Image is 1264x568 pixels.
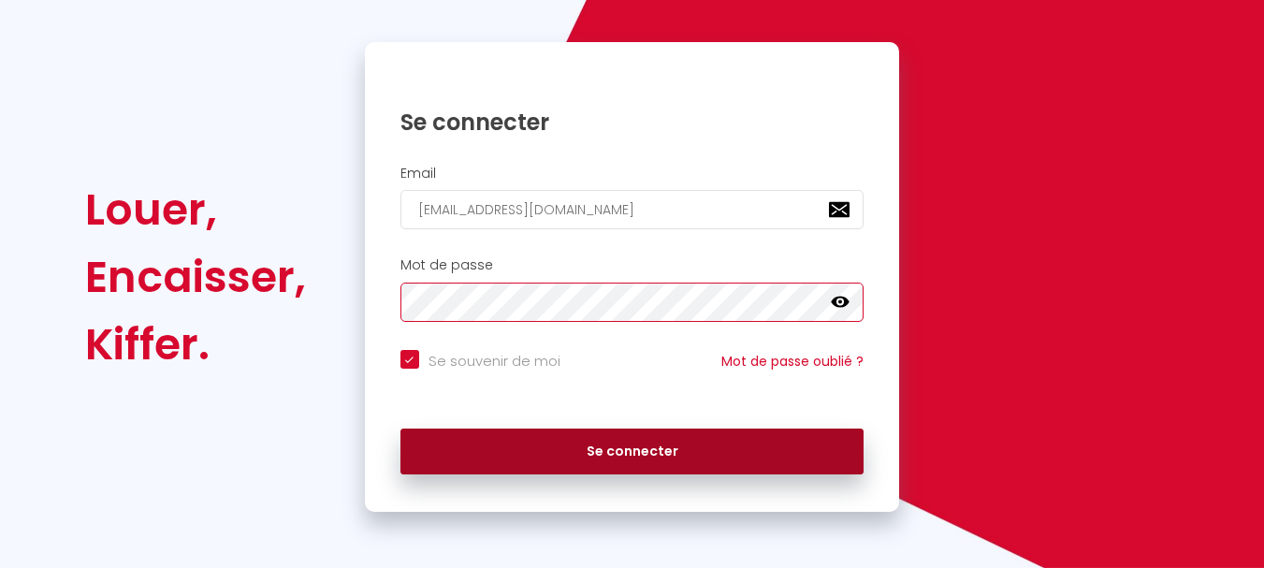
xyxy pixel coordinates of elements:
[721,352,864,371] a: Mot de passe oublié ?
[15,7,71,64] button: Ouvrir le widget de chat LiveChat
[400,166,864,182] h2: Email
[400,190,864,229] input: Ton Email
[85,176,306,243] div: Louer,
[400,429,864,475] button: Se connecter
[85,311,306,378] div: Kiffer.
[400,257,864,273] h2: Mot de passe
[400,108,864,137] h1: Se connecter
[85,243,306,311] div: Encaisser,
